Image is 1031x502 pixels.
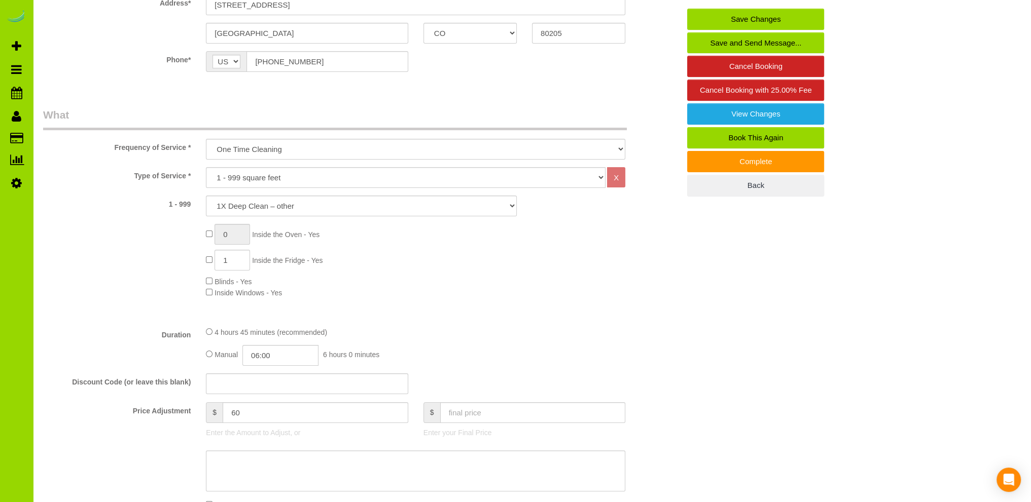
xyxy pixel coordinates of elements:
a: Cancel Booking [687,56,824,77]
input: Phone* [246,51,408,72]
input: Zip Code* [532,23,625,44]
input: final price [440,402,626,423]
span: Inside the Fridge - Yes [252,256,323,264]
label: Price Adjustment [35,402,198,416]
span: $ [206,402,223,423]
label: 1 - 999 [35,196,198,209]
span: 6 hours 0 minutes [323,351,379,359]
input: City* [206,23,408,44]
label: Type of Service * [35,167,198,181]
a: Cancel Booking with 25.00% Fee [687,80,824,101]
a: Back [687,175,824,196]
a: Save Changes [687,9,824,30]
label: Discount Code (or leave this blank) [35,373,198,387]
label: Phone* [35,51,198,65]
a: Save and Send Message... [687,32,824,54]
p: Enter the Amount to Adjust, or [206,428,408,438]
span: Cancel Booking with 25.00% Fee [700,86,812,94]
a: Complete [687,151,824,172]
div: Open Intercom Messenger [997,468,1021,492]
span: $ [423,402,440,423]
legend: What [43,107,627,130]
p: Enter your Final Price [423,428,625,438]
label: Frequency of Service * [35,139,198,152]
span: Inside the Oven - Yes [252,230,319,239]
label: Duration [35,326,198,340]
img: Automaid Logo [6,10,26,24]
span: 4 hours 45 minutes (recommended) [215,328,327,336]
span: Manual [215,351,238,359]
a: Book This Again [687,127,824,148]
a: View Changes [687,103,824,125]
span: Blinds - Yes [215,278,252,286]
span: Inside Windows - Yes [215,289,282,297]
